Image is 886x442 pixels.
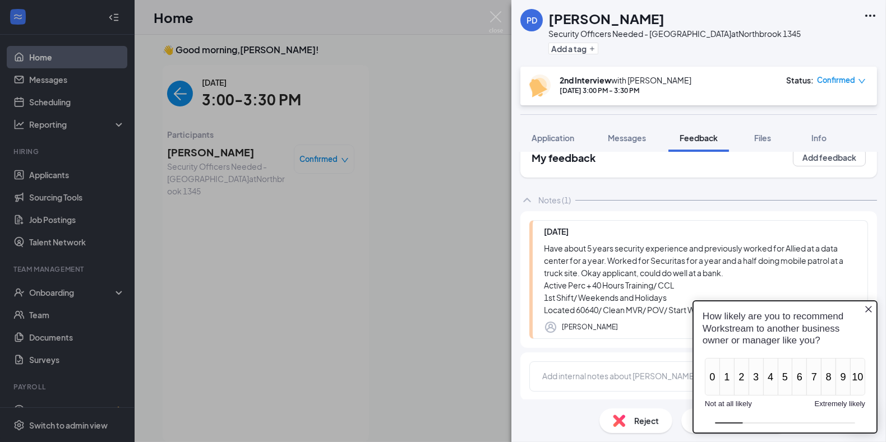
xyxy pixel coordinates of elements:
div: Have about 5 years security experience and previously worked for Allied at a data center for a ye... [544,242,856,316]
div: with [PERSON_NAME] [560,75,691,86]
svg: Profile [544,320,557,334]
button: PlusAdd a tag [548,43,598,54]
div: [PERSON_NAME] [562,322,618,333]
svg: ChevronUp [520,193,534,207]
span: Feedback [680,133,718,143]
div: Notes (1) [538,194,571,206]
span: Files [754,133,771,143]
span: Info [811,133,827,143]
div: Security Officers Needed - [GEOGRAPHIC_DATA] at Northbrook 1345 [548,28,801,39]
span: Confirmed [817,75,855,86]
div: [DATE] 3:00 PM - 3:30 PM [560,86,691,95]
span: Application [532,133,574,143]
div: Status : [786,75,814,86]
button: Add feedback [793,148,866,166]
b: 2nd Interview [560,75,611,85]
svg: Ellipses [864,9,877,22]
svg: Plus [589,45,596,52]
h2: My feedback [532,151,596,165]
span: [DATE] [544,226,569,236]
span: down [858,77,866,85]
div: PD [527,15,537,26]
iframe: Sprig User Feedback Dialog [684,291,886,442]
h1: [PERSON_NAME] [548,9,664,28]
span: Reject [634,415,659,427]
span: Messages [608,133,646,143]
